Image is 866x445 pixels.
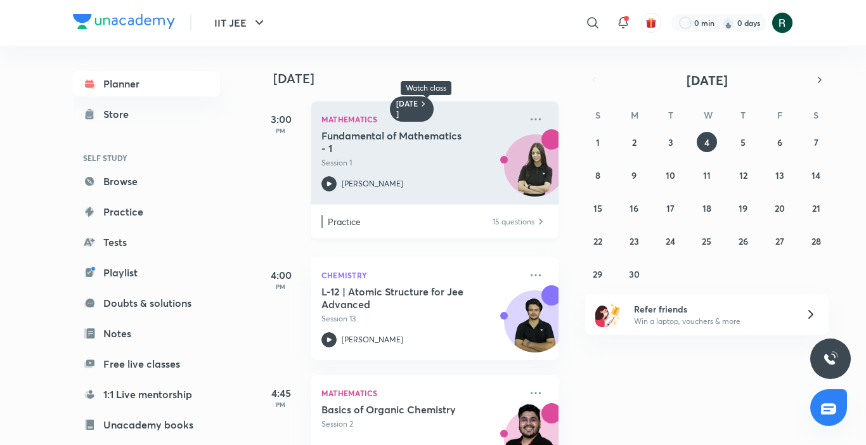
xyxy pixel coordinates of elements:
h5: 3:00 [255,112,306,127]
button: June 8, 2025 [588,165,608,185]
button: June 1, 2025 [588,132,608,152]
button: June 9, 2025 [624,165,644,185]
abbr: June 17, 2025 [666,202,675,214]
p: 15 questions [493,215,534,228]
button: [DATE] [603,71,811,89]
button: June 3, 2025 [661,132,681,152]
abbr: June 4, 2025 [704,136,709,148]
abbr: June 26, 2025 [739,235,748,247]
button: June 17, 2025 [661,198,681,218]
abbr: June 11, 2025 [703,169,711,181]
button: June 12, 2025 [733,165,753,185]
button: June 30, 2025 [624,264,644,284]
p: [PERSON_NAME] [342,334,403,345]
abbr: Sunday [595,109,600,121]
button: June 29, 2025 [588,264,608,284]
abbr: June 5, 2025 [740,136,746,148]
button: June 28, 2025 [806,231,826,251]
abbr: Monday [631,109,638,121]
h4: [DATE] [273,71,571,86]
button: June 20, 2025 [770,198,790,218]
a: Playlist [73,260,220,285]
h5: 4:00 [255,268,306,283]
abbr: Wednesday [704,109,713,121]
button: June 22, 2025 [588,231,608,251]
button: June 15, 2025 [588,198,608,218]
a: Browse [73,169,220,194]
p: PM [255,401,306,408]
button: June 25, 2025 [697,231,717,251]
img: ttu [823,351,838,366]
img: referral [595,302,621,327]
button: June 27, 2025 [770,231,790,251]
button: June 26, 2025 [733,231,753,251]
h5: Fundamental of Mathematics - 1 [321,129,479,155]
abbr: June 12, 2025 [739,169,747,181]
abbr: June 7, 2025 [814,136,818,148]
h5: 4:45 [255,385,306,401]
abbr: Tuesday [668,109,673,121]
button: IIT JEE [207,10,275,35]
button: June 24, 2025 [661,231,681,251]
button: June 18, 2025 [697,198,717,218]
p: Mathematics [321,385,520,401]
abbr: June 18, 2025 [702,202,711,214]
button: June 19, 2025 [733,198,753,218]
abbr: June 29, 2025 [593,268,602,280]
h6: Refer friends [634,302,790,316]
img: Company Logo [73,14,175,29]
abbr: June 6, 2025 [777,136,782,148]
p: PM [255,127,306,134]
button: June 16, 2025 [624,198,644,218]
p: Practice [328,215,491,228]
button: June 21, 2025 [806,198,826,218]
abbr: June 19, 2025 [739,202,747,214]
button: June 23, 2025 [624,231,644,251]
abbr: June 14, 2025 [811,169,820,181]
abbr: June 13, 2025 [775,169,784,181]
button: June 11, 2025 [697,165,717,185]
a: Planner [73,71,220,96]
img: avatar [645,17,657,29]
h6: SELF STUDY [73,147,220,169]
abbr: June 21, 2025 [812,202,820,214]
p: Session 2 [321,418,520,430]
span: [DATE] [687,72,728,89]
button: June 2, 2025 [624,132,644,152]
abbr: June 8, 2025 [595,169,600,181]
a: Unacademy books [73,412,220,437]
a: Free live classes [73,351,220,377]
abbr: Saturday [813,109,818,121]
a: Notes [73,321,220,346]
button: avatar [641,13,661,33]
button: June 5, 2025 [733,132,753,152]
p: [PERSON_NAME] [342,178,403,190]
p: Chemistry [321,268,520,283]
abbr: June 9, 2025 [631,169,637,181]
a: Practice [73,199,220,224]
abbr: June 15, 2025 [593,202,602,214]
div: Watch class [406,84,446,93]
abbr: June 16, 2025 [630,202,638,214]
button: June 10, 2025 [661,165,681,185]
abbr: Thursday [740,109,746,121]
a: Doubts & solutions [73,290,220,316]
img: streak [722,16,735,29]
h5: Basics of Organic Chemistry [321,403,479,416]
p: Win a laptop, vouchers & more [634,316,790,327]
img: Avatar [505,297,565,358]
button: June 14, 2025 [806,165,826,185]
abbr: June 22, 2025 [593,235,602,247]
button: June 7, 2025 [806,132,826,152]
img: Avatar [505,141,565,202]
p: Mathematics [321,112,520,127]
div: Store [103,106,136,122]
abbr: June 1, 2025 [596,136,600,148]
abbr: June 27, 2025 [775,235,784,247]
button: June 13, 2025 [770,165,790,185]
a: Store [73,101,220,127]
button: June 6, 2025 [770,132,790,152]
abbr: June 30, 2025 [629,268,640,280]
abbr: June 23, 2025 [630,235,639,247]
h6: [DATE] [396,99,418,119]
